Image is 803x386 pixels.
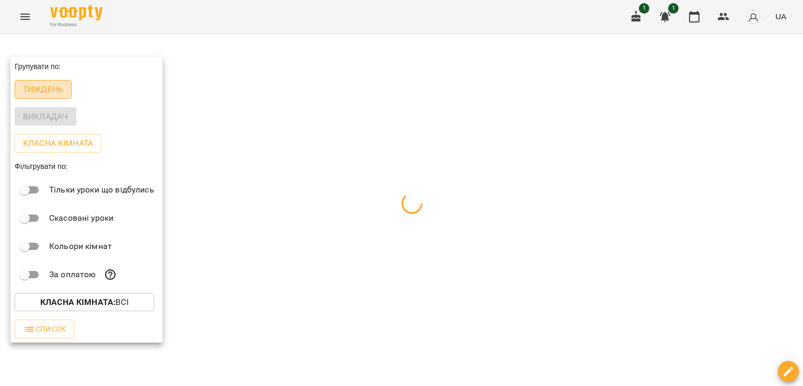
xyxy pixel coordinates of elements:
button: Класна кімната:Всі [15,293,154,312]
p: Всі [40,296,129,309]
p: Класна кімната [23,137,93,150]
div: Фільтрувати по: [10,157,163,176]
p: Кольори кімнат [49,240,112,253]
span: Список [23,323,66,335]
button: Тиждень [15,80,72,99]
p: Скасовані уроки [49,212,113,224]
p: Тиждень [23,83,63,96]
div: Групувати по: [10,57,163,76]
p: За оплатою [49,268,96,281]
button: Список [15,320,74,338]
b: Класна кімната : [40,297,116,307]
p: Тільки уроки що відбулись [49,184,154,196]
button: Класна кімната [15,134,101,153]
